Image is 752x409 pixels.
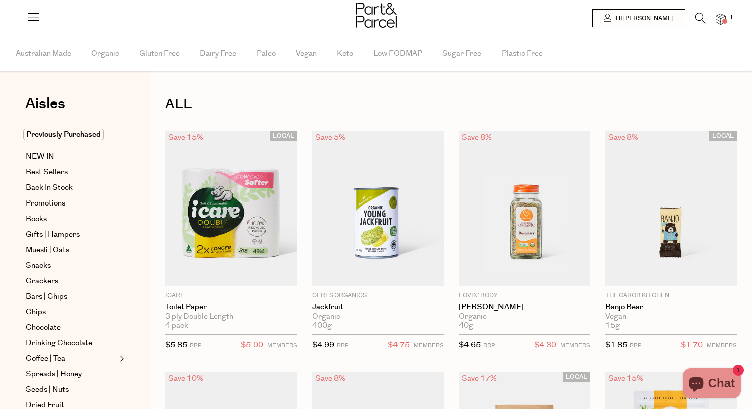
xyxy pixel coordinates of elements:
span: NEW IN [26,151,54,163]
small: MEMBERS [267,342,297,349]
a: 1 [716,14,726,24]
img: Banjo Bear [605,131,737,286]
a: Previously Purchased [26,129,117,141]
span: Best Sellers [26,166,68,178]
a: Seeds | Nuts [26,384,117,396]
small: RRP [190,342,201,349]
span: Paleo [257,36,276,71]
span: Sugar Free [442,36,481,71]
a: Bars | Chips [26,291,117,303]
a: Toilet Paper [165,303,297,312]
span: 40g [459,321,473,330]
span: Organic [91,36,119,71]
p: icare [165,291,297,300]
span: Chips [26,306,46,318]
span: $4.75 [388,339,410,352]
span: Hi [PERSON_NAME] [613,14,674,23]
a: Drinking Chocolate [26,337,117,349]
span: $5.85 [165,340,187,350]
div: Save 17% [459,372,500,385]
div: Save 8% [459,131,495,144]
button: Expand/Collapse Coffee | Tea [117,353,124,365]
a: Muesli | Oats [26,244,117,256]
span: 1 [727,13,736,22]
a: [PERSON_NAME] [459,303,591,312]
span: Muesli | Oats [26,244,69,256]
inbox-online-store-chat: Shopify online store chat [680,368,744,401]
span: $5.00 [241,339,263,352]
small: MEMBERS [414,342,444,349]
span: Crackers [26,275,58,287]
span: $1.70 [681,339,703,352]
a: Crackers [26,275,117,287]
a: Spreads | Honey [26,368,117,380]
a: Best Sellers [26,166,117,178]
a: Promotions [26,197,117,210]
div: Save 15% [605,372,646,385]
span: Keto [337,36,353,71]
small: MEMBERS [707,342,737,349]
span: Dairy Free [200,36,236,71]
div: Save 8% [605,131,641,144]
div: Save 10% [165,372,206,385]
span: $4.30 [534,339,556,352]
span: LOCAL [709,131,737,141]
span: Gluten Free [139,36,180,71]
span: Chocolate [26,322,61,334]
div: 3 ply Double Length [165,312,297,321]
span: Promotions [26,197,65,210]
span: 4 pack [165,321,188,330]
span: Coffee | Tea [26,353,65,365]
span: $1.85 [605,340,627,350]
span: Books [26,213,47,225]
small: RRP [483,342,495,349]
p: Ceres Organics [312,291,444,300]
img: Toilet Paper [165,131,297,286]
div: Vegan [605,312,737,321]
span: LOCAL [270,131,297,141]
img: Part&Parcel [356,3,397,28]
div: Save 5% [312,131,348,144]
span: Low FODMAP [373,36,422,71]
small: MEMBERS [560,342,590,349]
span: Snacks [26,260,51,272]
a: Coffee | Tea [26,353,117,365]
span: $4.65 [459,340,481,350]
span: Drinking Chocolate [26,337,92,349]
div: Save 15% [165,131,206,144]
span: 15g [605,321,620,330]
a: Snacks [26,260,117,272]
img: Jackfruit [312,131,444,286]
div: Organic [312,312,444,321]
span: Bars | Chips [26,291,67,303]
span: Back In Stock [26,182,73,194]
span: Aisles [25,93,65,115]
a: Banjo Bear [605,303,737,312]
a: Chips [26,306,117,318]
span: Australian Made [16,36,71,71]
a: NEW IN [26,151,117,163]
div: Organic [459,312,591,321]
a: Back In Stock [26,182,117,194]
span: Seeds | Nuts [26,384,69,396]
a: Chocolate [26,322,117,334]
a: Hi [PERSON_NAME] [592,9,685,27]
span: Gifts | Hampers [26,229,80,241]
img: Rosemary [459,131,591,286]
small: RRP [337,342,348,349]
a: Jackfruit [312,303,444,312]
p: The Carob Kitchen [605,291,737,300]
a: Aisles [25,96,65,121]
h1: ALL [165,93,737,116]
p: Lovin' Body [459,291,591,300]
a: Books [26,213,117,225]
span: $4.99 [312,340,334,350]
a: Gifts | Hampers [26,229,117,241]
span: LOCAL [563,372,590,382]
span: Vegan [296,36,317,71]
span: Plastic Free [502,36,543,71]
span: 400g [312,321,332,330]
span: Previously Purchased [23,129,104,140]
span: Spreads | Honey [26,368,82,380]
div: Save 8% [312,372,348,385]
